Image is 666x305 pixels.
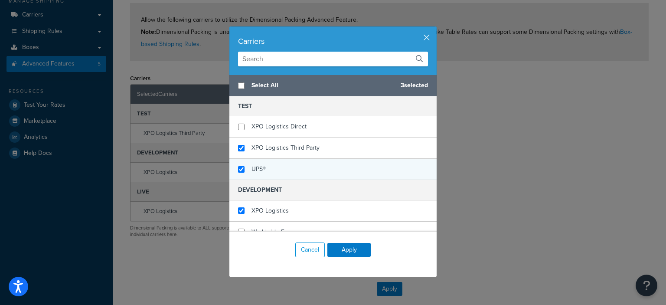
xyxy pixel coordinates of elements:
span: Select All [251,79,394,92]
span: XPO Logistics [251,206,289,215]
div: Carriers [238,35,428,47]
div: 3 selected [229,75,437,96]
button: Apply [327,243,371,257]
input: Search [238,52,428,66]
button: Cancel [295,243,325,257]
span: XPO Logistics Direct [251,122,307,131]
h5: TEST [229,96,437,116]
span: XPO Logistics Third Party [251,143,320,152]
h5: DEVELOPMENT [229,180,437,200]
span: Worldwide Express [251,227,303,236]
span: UPS® [251,164,266,174]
